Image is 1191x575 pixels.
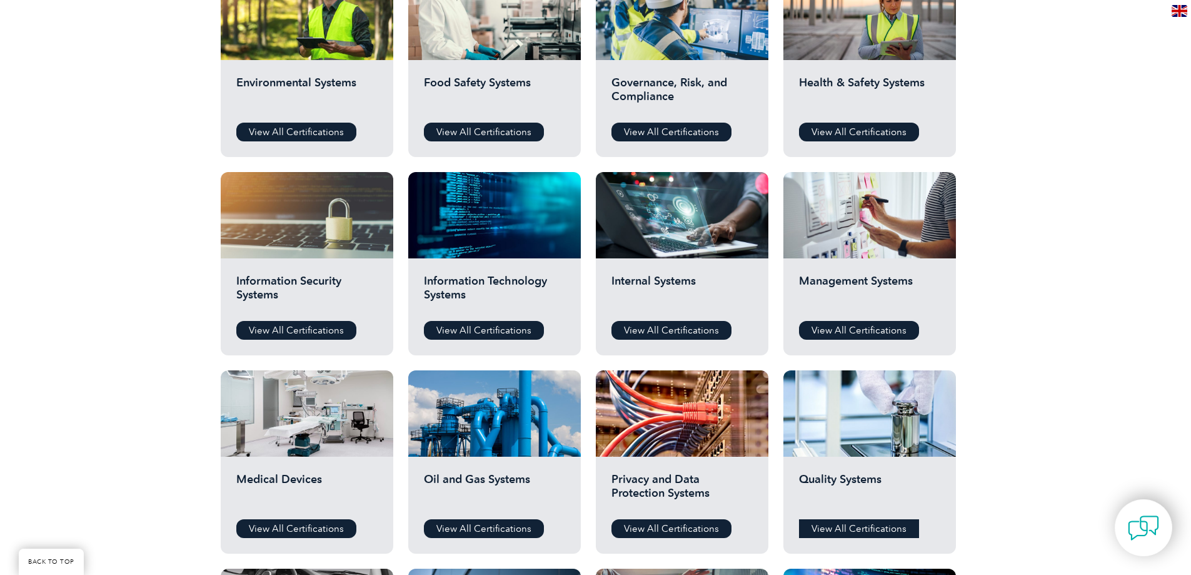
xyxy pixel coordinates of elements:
img: en [1172,5,1187,17]
h2: Management Systems [799,274,940,312]
a: View All Certifications [236,519,356,538]
h2: Governance, Risk, and Compliance [611,76,753,113]
h2: Oil and Gas Systems [424,472,565,510]
a: View All Certifications [611,519,731,538]
h2: Information Security Systems [236,274,378,312]
a: View All Certifications [611,321,731,340]
h2: Information Technology Systems [424,274,565,312]
h2: Environmental Systems [236,76,378,113]
h2: Medical Devices [236,472,378,510]
h2: Internal Systems [611,274,753,312]
a: View All Certifications [799,519,919,538]
a: View All Certifications [424,519,544,538]
a: BACK TO TOP [19,549,84,575]
a: View All Certifications [799,123,919,141]
a: View All Certifications [424,123,544,141]
h2: Quality Systems [799,472,940,510]
h2: Food Safety Systems [424,76,565,113]
a: View All Certifications [799,321,919,340]
h2: Health & Safety Systems [799,76,940,113]
img: contact-chat.png [1128,512,1159,544]
a: View All Certifications [236,321,356,340]
a: View All Certifications [236,123,356,141]
h2: Privacy and Data Protection Systems [611,472,753,510]
a: View All Certifications [424,321,544,340]
a: View All Certifications [611,123,731,141]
